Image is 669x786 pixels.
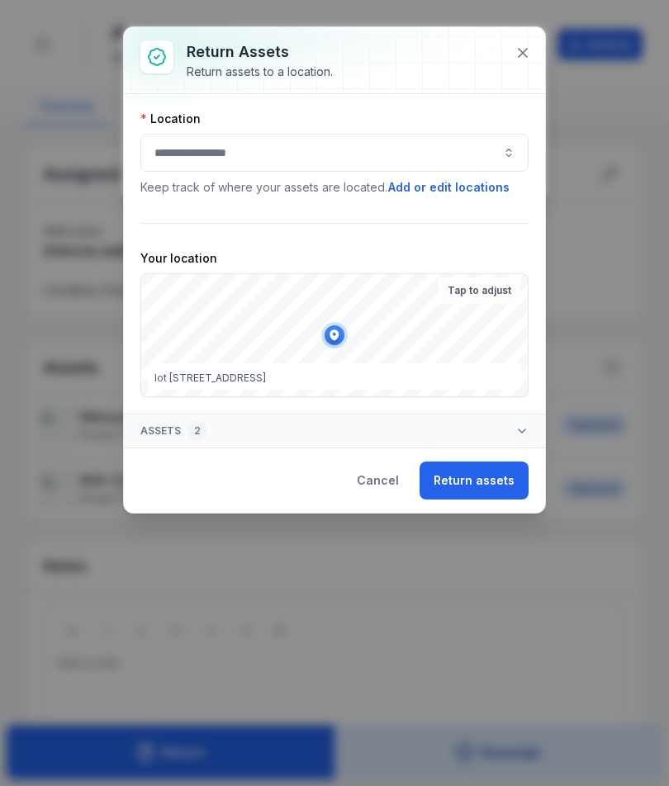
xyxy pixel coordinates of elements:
button: Return assets [420,462,529,500]
label: Location [140,111,201,127]
span: Assets [140,421,207,441]
button: Assets2 [124,414,545,447]
strong: Tap to adjust [448,284,511,297]
div: Return assets to a location. [187,64,333,80]
span: lot [STREET_ADDRESS] [154,372,266,384]
button: Cancel [343,462,413,500]
div: 2 [187,421,207,441]
label: Your location [140,250,217,267]
h3: Return assets [187,40,333,64]
canvas: Map [141,274,528,396]
p: Keep track of where your assets are located. [140,178,529,196]
button: Add or edit locations [387,178,510,196]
